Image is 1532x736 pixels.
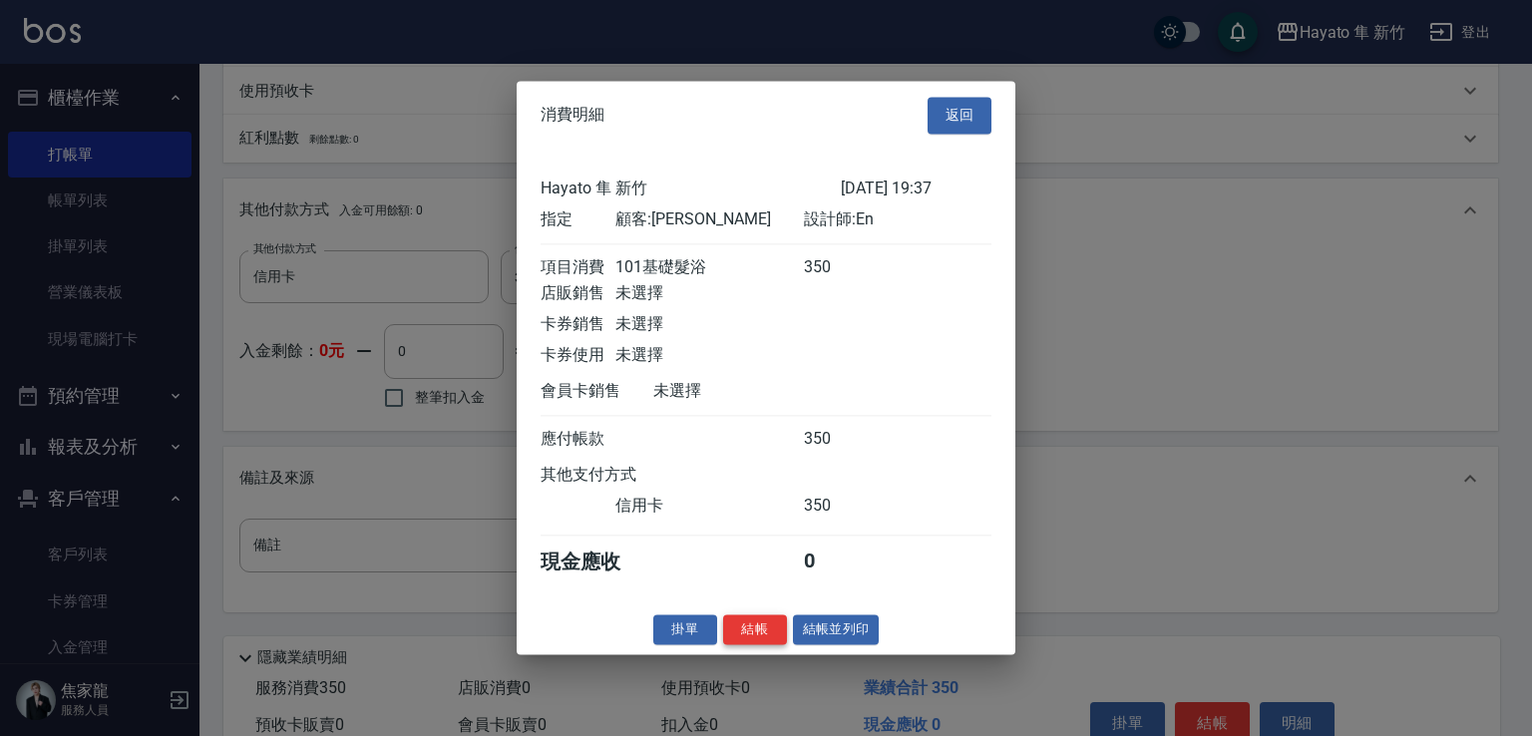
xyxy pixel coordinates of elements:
div: 未選擇 [615,345,803,366]
button: 結帳 [723,614,787,645]
div: 設計師: En [804,209,991,230]
div: 未選擇 [615,314,803,335]
div: 350 [804,496,879,517]
span: 消費明細 [541,106,604,126]
button: 掛單 [653,614,717,645]
div: 應付帳款 [541,429,615,450]
div: 101基礎髮浴 [615,257,803,278]
div: 顧客: [PERSON_NAME] [615,209,803,230]
div: 現金應收 [541,549,653,575]
div: 店販銷售 [541,283,615,304]
div: 信用卡 [615,496,803,517]
div: 未選擇 [615,283,803,304]
div: 指定 [541,209,615,230]
div: Hayato 隼 新竹 [541,179,841,199]
div: 350 [804,257,879,278]
div: 卡券使用 [541,345,615,366]
div: 項目消費 [541,257,615,278]
div: 會員卡銷售 [541,381,653,402]
div: 其他支付方式 [541,465,691,486]
div: 0 [804,549,879,575]
div: 350 [804,429,879,450]
div: [DATE] 19:37 [841,179,991,199]
div: 未選擇 [653,381,841,402]
div: 卡券銷售 [541,314,615,335]
button: 返回 [928,97,991,134]
button: 結帳並列印 [793,614,880,645]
